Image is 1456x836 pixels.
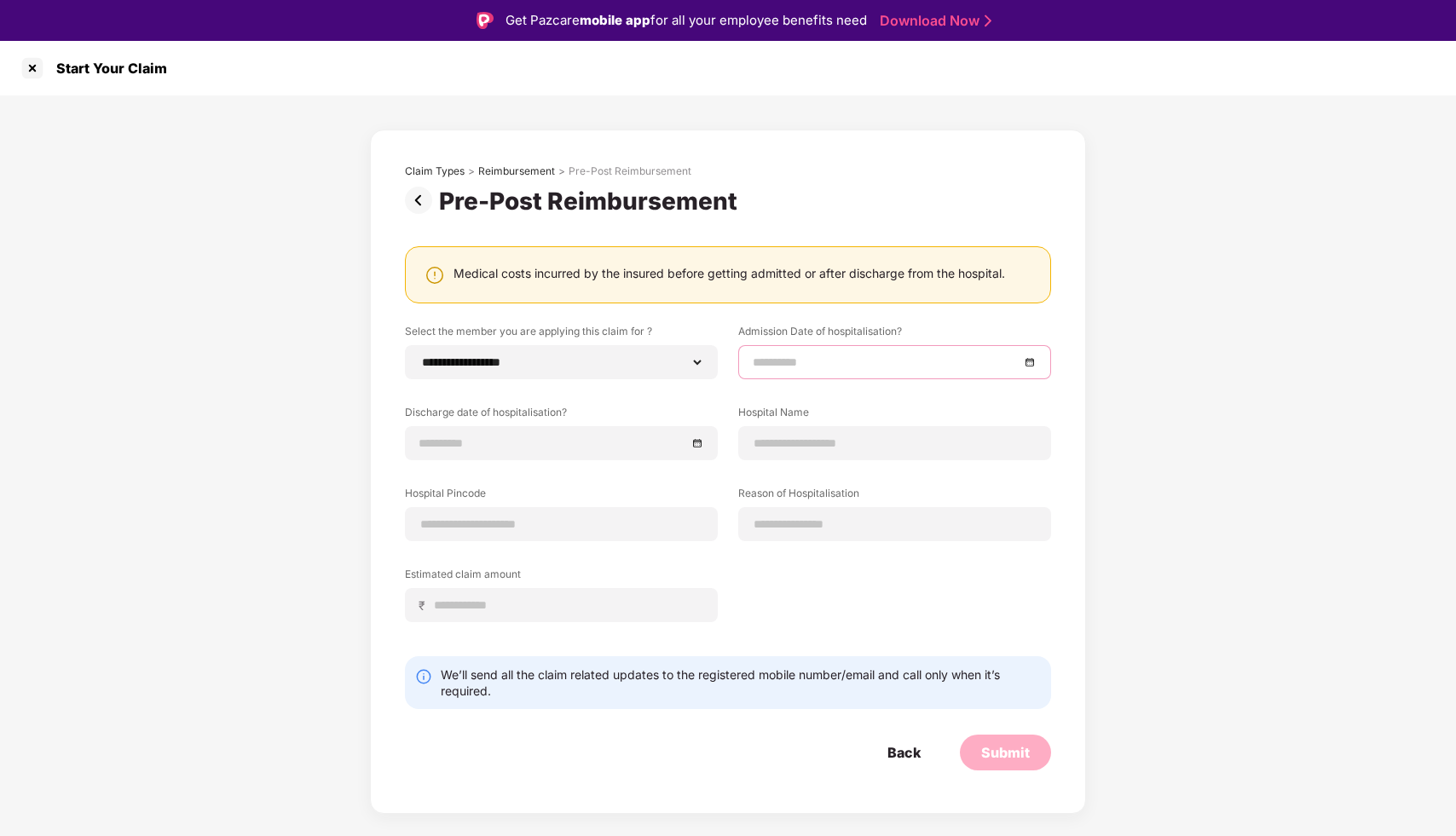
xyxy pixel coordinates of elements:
label: Reason of Hospitalisation [738,486,1051,507]
div: > [558,164,565,178]
label: Select the member you are applying this claim for ? [405,324,718,345]
img: svg+xml;base64,PHN2ZyBpZD0iV2FybmluZ18tXzI0eDI0IiBkYXRhLW5hbWU9Ildhcm5pbmcgLSAyNHgyNCIgeG1sbnM9Im... [425,265,445,285]
img: svg+xml;base64,PHN2ZyBpZD0iSW5mby0yMHgyMCIgeG1sbnM9Imh0dHA6Ly93d3cudzMub3JnLzIwMDAvc3ZnIiB3aWR0aD... [415,668,432,685]
div: Reimbursement [478,164,555,178]
div: Submit [981,743,1030,762]
span: ₹ [419,597,432,614]
img: svg+xml;base64,PHN2ZyBpZD0iUHJldi0zMngzMiIgeG1sbnM9Imh0dHA6Ly93d3cudzMub3JnLzIwMDAvc3ZnIiB3aWR0aD... [405,187,439,214]
label: Admission Date of hospitalisation? [738,324,1051,345]
label: Hospital Pincode [405,486,718,507]
strong: mobile app [580,12,650,28]
div: Get Pazcare for all your employee benefits need [506,10,867,31]
div: > [468,164,475,178]
div: We’ll send all the claim related updates to the registered mobile number/email and call only when... [441,666,1041,699]
div: Medical costs incurred by the insured before getting admitted or after discharge from the hospital. [454,265,1005,281]
img: Logo [477,12,494,29]
img: Stroke [985,12,991,30]
label: Estimated claim amount [405,567,718,588]
div: Start Your Claim [46,60,167,77]
label: Hospital Name [738,405,1051,426]
div: Claim Types [405,164,465,178]
a: Download Now [880,12,986,30]
div: Back [887,743,921,762]
div: Pre-Post Reimbursement [439,187,744,216]
div: Pre-Post Reimbursement [569,164,691,178]
label: Discharge date of hospitalisation? [405,405,718,426]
